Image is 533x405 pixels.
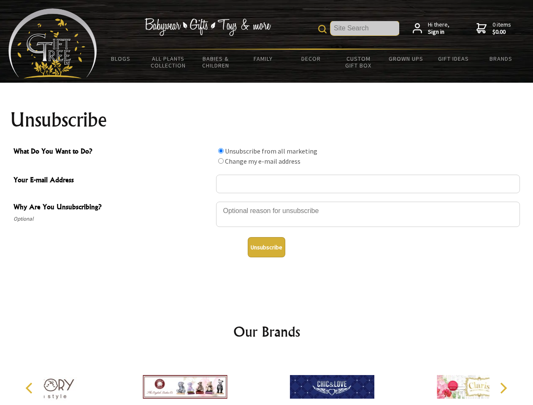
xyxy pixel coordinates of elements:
[492,28,511,36] strong: $0.00
[330,21,399,35] input: Site Search
[428,21,449,36] span: Hi there,
[14,175,212,187] span: Your E-mail Address
[216,202,520,227] textarea: Why Are You Unsubscribing?
[430,50,477,67] a: Gift Ideas
[14,202,212,214] span: Why Are You Unsubscribing?
[216,175,520,193] input: Your E-mail Address
[477,50,525,67] a: Brands
[8,8,97,78] img: Babyware - Gifts - Toys and more...
[287,50,335,67] a: Decor
[192,50,240,74] a: Babies & Children
[21,379,40,397] button: Previous
[413,21,449,36] a: Hi there,Sign in
[335,50,382,74] a: Custom Gift Box
[492,21,511,36] span: 0 items
[225,157,300,165] label: Change my e-mail address
[17,321,517,342] h2: Our Brands
[494,379,512,397] button: Next
[218,158,224,164] input: What Do You Want to Do?
[476,21,511,36] a: 0 items$0.00
[10,110,523,130] h1: Unsubscribe
[240,50,287,67] a: Family
[428,28,449,36] strong: Sign in
[144,18,271,36] img: Babywear - Gifts - Toys & more
[97,50,145,67] a: BLOGS
[14,146,212,158] span: What Do You Want to Do?
[145,50,192,74] a: All Plants Collection
[14,214,212,224] span: Optional
[318,25,327,33] img: product search
[218,148,224,154] input: What Do You Want to Do?
[225,147,317,155] label: Unsubscribe from all marketing
[382,50,430,67] a: Grown Ups
[248,237,285,257] button: Unsubscribe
